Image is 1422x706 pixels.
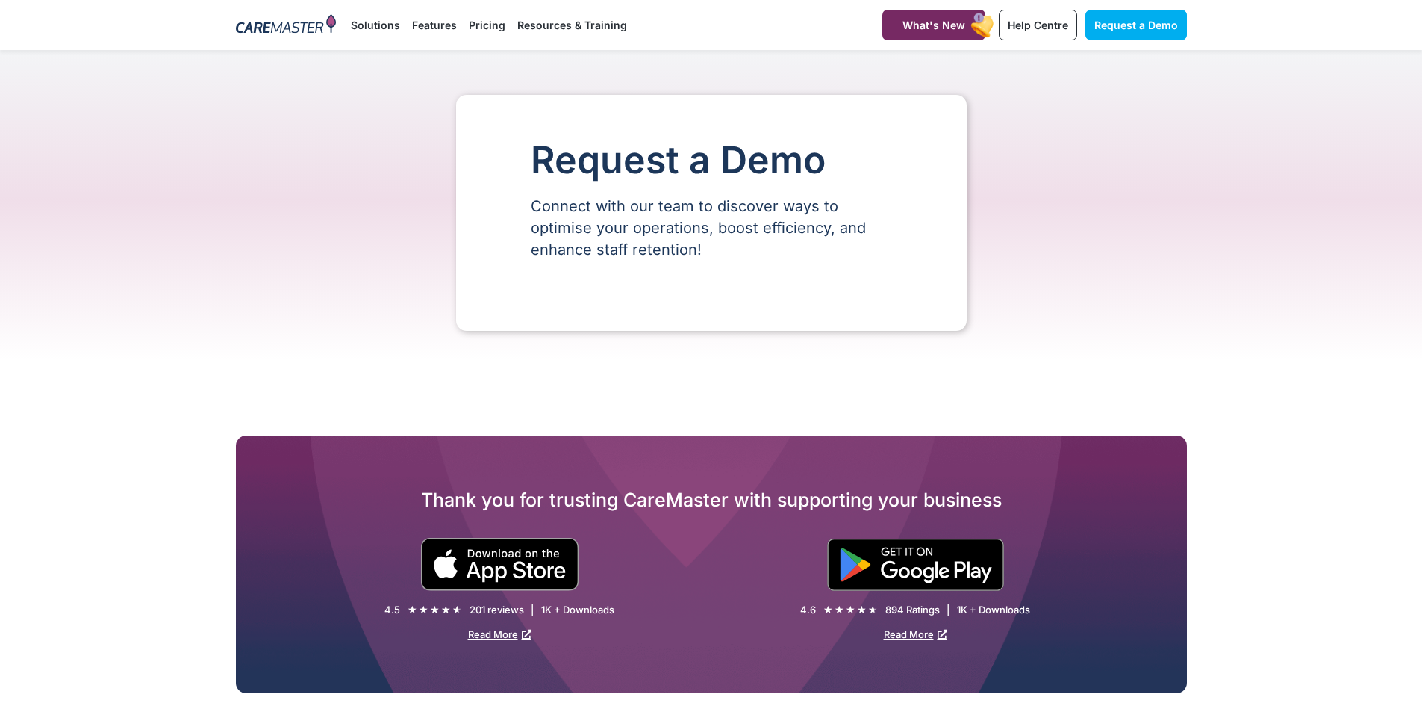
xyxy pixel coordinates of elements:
[452,602,462,618] i: ★
[419,602,428,618] i: ★
[470,604,614,616] div: 201 reviews | 1K + Downloads
[408,602,462,618] div: 4.5/5
[885,604,1030,616] div: 894 Ratings | 1K + Downloads
[882,10,985,40] a: What's New
[823,602,878,618] div: 4.6/5
[430,602,440,618] i: ★
[868,602,878,618] i: ★
[408,602,417,618] i: ★
[1085,10,1187,40] a: Request a Demo
[902,19,965,31] span: What's New
[468,628,531,640] a: Read More
[1094,19,1178,31] span: Request a Demo
[531,196,892,261] p: Connect with our team to discover ways to optimise your operations, boost efficiency, and enhance...
[1008,19,1068,31] span: Help Centre
[884,628,947,640] a: Read More
[823,602,833,618] i: ★
[441,602,451,618] i: ★
[236,14,337,37] img: CareMaster Logo
[999,10,1077,40] a: Help Centre
[827,539,1004,591] img: "Get is on" Black Google play button.
[420,538,579,591] img: small black download on the apple app store button.
[857,602,867,618] i: ★
[384,604,400,616] div: 4.5
[835,602,844,618] i: ★
[531,140,892,181] h1: Request a Demo
[846,602,855,618] i: ★
[800,604,816,616] div: 4.6
[236,488,1187,512] h2: Thank you for trusting CareMaster with supporting your business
